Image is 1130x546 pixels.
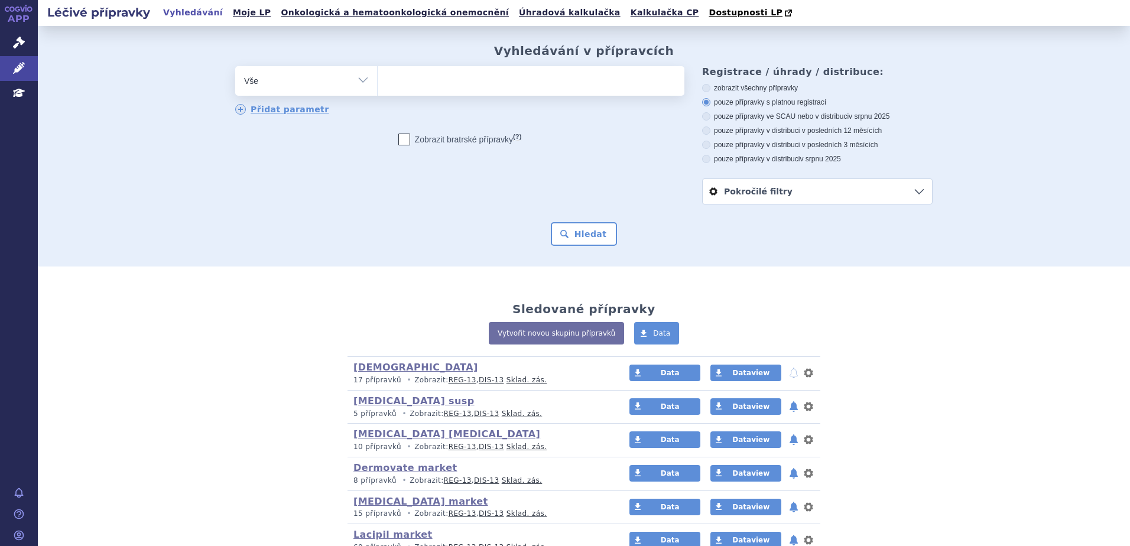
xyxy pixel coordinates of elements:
a: DIS-13 [479,376,504,384]
a: [MEDICAL_DATA] market [353,496,488,507]
i: • [404,375,414,385]
a: Data [634,322,679,344]
button: notifikace [788,366,800,380]
span: Dataview [732,369,769,377]
span: Data [661,402,680,411]
span: Dataview [732,402,769,411]
label: pouze přípravky v distribuci [702,154,933,164]
a: DIS-13 [474,476,499,485]
span: 10 přípravků [353,443,401,451]
label: Zobrazit bratrské přípravky [398,134,522,145]
button: nastavení [803,466,814,480]
button: notifikace [788,500,800,514]
a: Dermovate market [353,462,457,473]
span: Dataview [732,435,769,444]
a: Data [629,431,700,448]
label: pouze přípravky v distribuci v posledních 12 měsících [702,126,933,135]
a: [DEMOGRAPHIC_DATA] [353,362,478,373]
p: Zobrazit: , [353,375,607,385]
span: Data [661,469,680,477]
a: Sklad. zás. [506,443,547,451]
a: Úhradová kalkulačka [515,5,624,21]
a: Sklad. zás. [506,509,547,518]
a: REG-13 [449,443,476,451]
button: nastavení [803,500,814,514]
span: Data [661,536,680,544]
p: Zobrazit: , [353,509,607,519]
span: Dataview [732,469,769,477]
a: Sklad. zás. [506,376,547,384]
a: Sklad. zás. [502,476,543,485]
span: Data [653,329,670,337]
i: • [399,476,410,486]
a: Vytvořit novou skupinu přípravků [489,322,624,344]
span: Dataview [732,536,769,544]
a: Pokročilé filtry [703,179,932,204]
span: 5 přípravků [353,409,397,418]
p: Zobrazit: , [353,409,607,419]
label: pouze přípravky ve SCAU nebo v distribuci [702,112,933,121]
abbr: (?) [513,133,521,141]
button: Hledat [551,222,618,246]
a: Vyhledávání [160,5,226,21]
span: Dostupnosti LP [709,8,782,17]
a: DIS-13 [479,443,504,451]
span: Data [661,369,680,377]
a: Moje LP [229,5,274,21]
a: Dostupnosti LP [705,5,798,21]
span: Data [661,503,680,511]
a: DIS-13 [479,509,504,518]
label: pouze přípravky v distribuci v posledních 3 měsících [702,140,933,149]
a: Dataview [710,398,781,415]
span: Data [661,435,680,444]
a: REG-13 [444,409,472,418]
a: Dataview [710,431,781,448]
a: [MEDICAL_DATA] susp [353,395,475,407]
i: • [404,509,414,519]
i: • [404,442,414,452]
p: Zobrazit: , [353,476,607,486]
button: notifikace [788,466,800,480]
a: Onkologická a hematoonkologická onemocnění [277,5,512,21]
span: 15 přípravků [353,509,401,518]
a: Kalkulačka CP [627,5,703,21]
span: 17 přípravků [353,376,401,384]
h2: Vyhledávání v přípravcích [494,44,674,58]
a: Data [629,398,700,415]
a: DIS-13 [474,409,499,418]
a: Přidat parametr [235,104,329,115]
a: REG-13 [449,376,476,384]
i: • [399,409,410,419]
button: nastavení [803,433,814,447]
a: REG-13 [444,476,472,485]
h2: Léčivé přípravky [38,4,160,21]
span: Dataview [732,503,769,511]
a: Dataview [710,465,781,482]
span: v srpnu 2025 [800,155,840,163]
button: nastavení [803,366,814,380]
span: v srpnu 2025 [849,112,889,121]
a: Dataview [710,365,781,381]
a: Data [629,365,700,381]
span: 8 přípravků [353,476,397,485]
a: REG-13 [449,509,476,518]
a: Dataview [710,499,781,515]
a: Lacipil market [353,529,433,540]
a: Data [629,499,700,515]
a: Data [629,465,700,482]
a: Sklad. zás. [502,409,543,418]
button: nastavení [803,399,814,414]
h2: Sledované přípravky [512,302,655,316]
label: pouze přípravky s platnou registrací [702,97,933,107]
label: zobrazit všechny přípravky [702,83,933,93]
a: [MEDICAL_DATA] [MEDICAL_DATA] [353,428,540,440]
h3: Registrace / úhrady / distribuce: [702,66,933,77]
button: notifikace [788,433,800,447]
button: notifikace [788,399,800,414]
p: Zobrazit: , [353,442,607,452]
